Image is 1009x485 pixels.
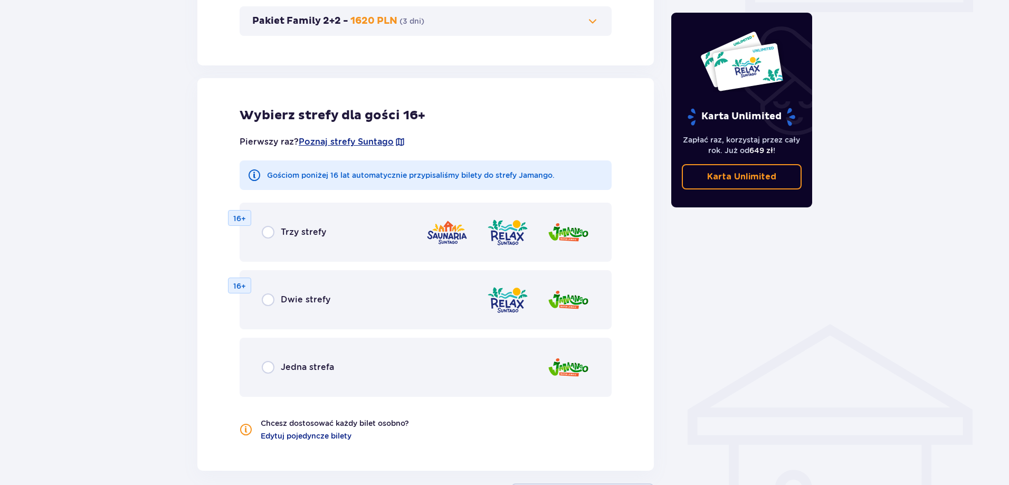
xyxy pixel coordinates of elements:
[299,136,394,148] a: Poznaj strefy Suntago
[682,135,802,156] p: Zapłać raz, korzystaj przez cały rok. Już od !
[233,213,246,224] p: 16+
[487,217,529,248] img: zone logo
[240,108,612,123] p: Wybierz strefy dla gości 16+
[281,294,330,306] p: Dwie strefy
[252,15,599,27] button: Pakiet Family 2+2 -1620 PLN(3 dni)
[233,281,246,291] p: 16+
[687,108,796,126] p: Karta Unlimited
[682,164,802,189] a: Karta Unlimited
[749,146,773,155] span: 649 zł
[547,285,589,315] img: zone logo
[350,15,397,27] p: 1620 PLN
[426,217,468,248] img: zone logo
[267,170,555,180] p: Gościom poniżej 16 lat automatycznie przypisaliśmy bilety do strefy Jamango.
[281,362,334,373] p: Jedna strefa
[399,16,424,26] p: ( 3 dni )
[240,136,405,148] p: Pierwszy raz?
[547,217,589,248] img: zone logo
[707,171,776,183] p: Karta Unlimited
[261,418,409,429] p: Chcesz dostosować każdy bilet osobno?
[252,15,348,27] p: Pakiet Family 2+2 -
[261,431,351,441] a: Edytuj pojedyncze bilety
[487,285,529,315] img: zone logo
[281,226,326,238] p: Trzy strefy
[547,353,589,383] img: zone logo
